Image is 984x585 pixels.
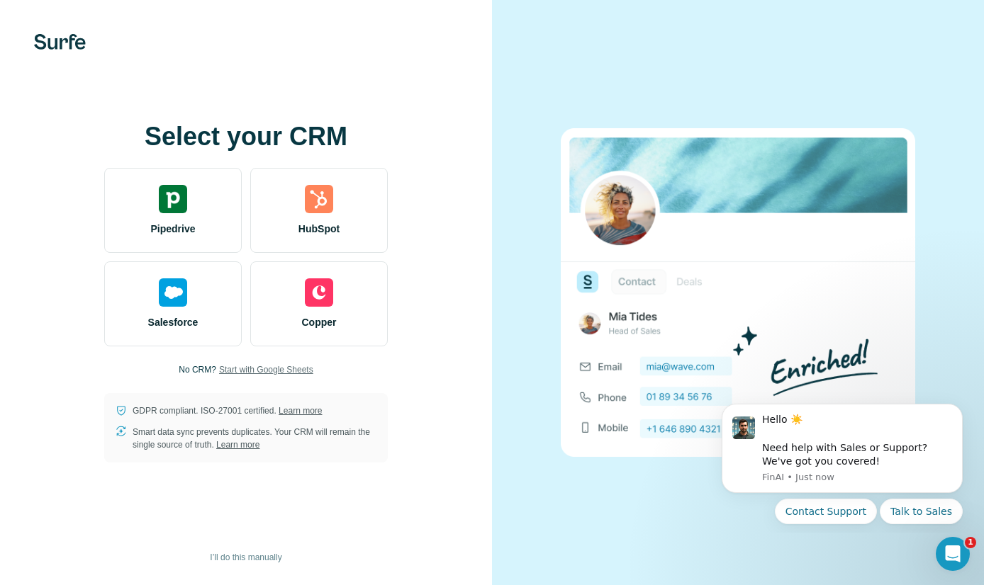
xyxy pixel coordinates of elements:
span: Pipedrive [150,222,195,236]
span: I’ll do this manually [210,551,281,564]
img: none image [561,128,915,456]
h1: Select your CRM [104,123,388,151]
span: Salesforce [148,315,199,329]
span: HubSpot [298,222,340,236]
span: Copper [302,315,337,329]
iframe: Intercom notifications message [700,391,984,533]
img: pipedrive's logo [159,185,187,213]
span: 1 [965,537,976,548]
button: Start with Google Sheets [219,363,313,376]
img: Surfe's logo [34,34,86,50]
a: Learn more [216,440,259,450]
img: hubspot's logo [305,185,333,213]
p: No CRM? [179,363,216,376]
img: salesforce's logo [159,278,187,307]
a: Learn more [279,406,322,416]
p: Smart data sync prevents duplicates. Your CRM will remain the single source of truth. [133,426,376,451]
button: I’ll do this manually [200,547,291,568]
iframe: Intercom live chat [936,537,970,571]
img: copper's logo [305,278,333,307]
p: GDPR compliant. ISO-27001 certified. [133,404,322,417]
